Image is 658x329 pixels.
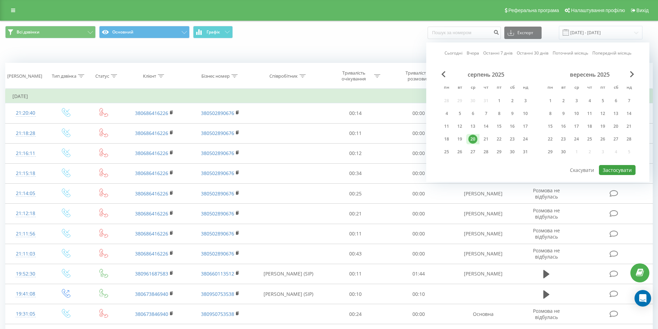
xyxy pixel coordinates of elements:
[533,207,560,220] span: Розмова не відбулась
[12,247,39,261] div: 21:11:03
[609,134,622,144] div: сб 27 вер 2025 р.
[253,264,324,284] td: [PERSON_NAME] (SIP)
[624,122,633,131] div: 21
[508,8,559,13] span: Реферальна програма
[630,71,634,77] span: Next Month
[557,134,570,144] div: вт 23 вер 2025 р.
[611,96,620,105] div: 6
[546,122,555,131] div: 15
[12,267,39,281] div: 19:52:30
[440,134,453,144] div: пн 18 серп 2025 р.
[324,304,387,324] td: 00:24
[442,122,451,131] div: 11
[533,187,560,200] span: Розмова не відбулась
[324,284,387,304] td: 00:10
[506,147,519,157] div: сб 30 серп 2025 р.
[585,96,594,105] div: 4
[12,207,39,220] div: 21:12:18
[544,147,557,157] div: пн 29 вер 2025 р.
[428,27,501,39] input: Пошук за номером
[12,227,39,241] div: 21:11:56
[506,108,519,119] div: сб 9 серп 2025 р.
[324,264,387,284] td: 00:11
[135,311,168,317] a: 380673846940
[557,147,570,157] div: вт 30 вер 2025 р.
[481,147,490,156] div: 28
[324,123,387,143] td: 00:11
[201,150,234,156] a: 380502890676
[624,96,633,105] div: 7
[533,308,560,320] span: Розмова не відбулась
[571,83,582,93] abbr: середа
[253,284,324,304] td: [PERSON_NAME] (SIP)
[571,8,625,13] span: Налаштування профілю
[440,71,532,78] div: серпень 2025
[570,108,583,119] div: ср 10 вер 2025 р.
[95,73,109,79] div: Статус
[544,134,557,144] div: пн 22 вер 2025 р.
[135,130,168,136] a: 380686416226
[611,135,620,144] div: 27
[440,121,453,132] div: пн 11 серп 2025 р.
[519,134,532,144] div: нд 24 серп 2025 р.
[387,204,450,224] td: 00:00
[399,70,436,82] div: Тривалість розмови
[481,83,491,93] abbr: четвер
[624,109,633,118] div: 14
[622,134,636,144] div: нд 28 вер 2025 р.
[596,134,609,144] div: пт 26 вер 2025 р.
[450,304,516,324] td: Основна
[596,121,609,132] div: пт 19 вер 2025 р.
[12,287,39,301] div: 19:41:08
[609,121,622,132] div: сб 20 вер 2025 р.
[546,96,555,105] div: 1
[585,109,594,118] div: 11
[583,134,596,144] div: чт 25 вер 2025 р.
[466,121,479,132] div: ср 13 серп 2025 р.
[585,135,594,144] div: 25
[572,135,581,144] div: 24
[335,70,372,82] div: Тривалість очікування
[557,96,570,106] div: вт 2 вер 2025 р.
[135,210,168,217] a: 380686416226
[324,224,387,244] td: 00:11
[622,96,636,106] div: нд 7 вер 2025 р.
[495,122,504,131] div: 15
[521,109,530,118] div: 10
[558,83,569,93] abbr: вівторок
[559,122,568,131] div: 16
[585,122,594,131] div: 18
[445,50,462,56] a: Сьогодні
[324,103,387,123] td: 00:14
[507,83,517,93] abbr: субота
[583,108,596,119] div: чт 11 вер 2025 р.
[201,311,234,317] a: 380950753538
[99,26,190,38] button: Основний
[12,106,39,120] div: 21:20:40
[453,134,466,144] div: вт 19 серп 2025 р.
[387,103,450,123] td: 00:00
[135,250,168,257] a: 380686416226
[455,122,464,131] div: 12
[135,150,168,156] a: 380686416226
[453,147,466,157] div: вт 26 серп 2025 р.
[504,27,542,39] button: Експорт
[17,29,39,35] span: Всі дзвінки
[598,96,607,105] div: 5
[201,250,234,257] a: 380502890676
[442,135,451,144] div: 18
[546,135,555,144] div: 22
[135,270,168,277] a: 380961687583
[479,121,493,132] div: чт 14 серп 2025 р.
[517,50,549,56] a: Останні 30 днів
[269,73,298,79] div: Співробітник
[570,96,583,106] div: ср 3 вер 2025 р.
[453,121,466,132] div: вт 12 серп 2025 р.
[135,190,168,197] a: 380686416226
[440,108,453,119] div: пн 4 серп 2025 р.
[201,210,234,217] a: 380502890676
[12,167,39,180] div: 21:15:18
[324,143,387,163] td: 00:12
[201,130,234,136] a: 380502890676
[143,73,156,79] div: Клієнт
